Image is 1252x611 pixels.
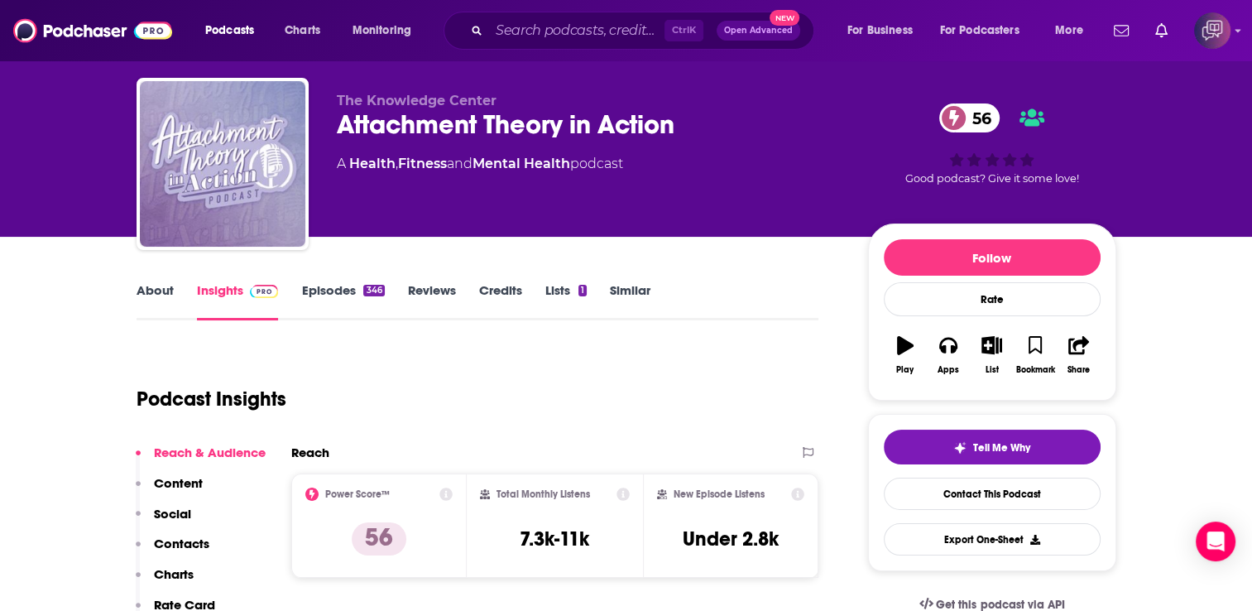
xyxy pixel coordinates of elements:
span: Podcasts [205,19,254,42]
button: Play [884,325,927,385]
div: Open Intercom Messenger [1196,522,1235,561]
span: and [447,156,472,171]
span: 56 [956,103,1000,132]
p: Charts [154,566,194,582]
button: List [970,325,1013,385]
button: Charts [136,566,194,597]
button: tell me why sparkleTell Me Why [884,430,1101,464]
span: Monitoring [353,19,411,42]
span: Open Advanced [724,26,793,35]
a: Contact This Podcast [884,478,1101,510]
a: 56 [939,103,1000,132]
div: Play [896,365,914,375]
div: List [986,365,999,375]
button: Content [136,475,203,506]
p: Contacts [154,536,209,551]
button: Bookmark [1014,325,1057,385]
a: Reviews [408,282,456,320]
div: Bookmark [1015,365,1054,375]
button: open menu [929,17,1043,44]
a: Fitness [398,156,447,171]
p: Social [154,506,191,522]
button: Show profile menu [1194,12,1230,49]
a: Show notifications dropdown [1107,17,1135,45]
h2: Total Monthly Listens [496,488,590,500]
p: Reach & Audience [154,445,266,460]
h1: Podcast Insights [137,387,286,411]
h2: Power Score™ [325,488,390,500]
a: Health [349,156,396,171]
span: For Podcasters [940,19,1019,42]
button: open menu [1043,17,1104,44]
h2: New Episode Listens [674,488,765,500]
img: User Profile [1194,12,1230,49]
a: Episodes346 [301,282,384,320]
div: 346 [363,285,384,296]
button: open menu [194,17,276,44]
div: 56Good podcast? Give it some love! [868,93,1116,195]
a: Charts [274,17,330,44]
img: tell me why sparkle [953,441,967,455]
button: Apps [927,325,970,385]
button: Reach & Audience [136,445,266,475]
span: More [1055,19,1083,42]
img: Attachment Theory in Action [140,81,305,247]
div: Apps [938,365,959,375]
img: Podchaser Pro [250,285,279,298]
span: The Knowledge Center [337,93,496,108]
span: Charts [285,19,320,42]
input: Search podcasts, credits, & more... [489,17,664,44]
a: Mental Health [472,156,570,171]
span: Ctrl K [664,20,703,41]
h3: 7.3k-11k [520,527,589,551]
div: 1 [578,285,587,296]
span: , [396,156,398,171]
h2: Reach [291,445,329,460]
span: Logged in as corioliscompany [1194,12,1230,49]
a: Credits [479,282,522,320]
button: Share [1057,325,1100,385]
button: Social [136,506,191,536]
p: 56 [352,522,406,556]
img: Podchaser - Follow, Share and Rate Podcasts [13,15,172,46]
p: Content [154,475,203,491]
div: Rate [884,282,1101,316]
h3: Under 2.8k [683,527,779,551]
div: Share [1067,365,1090,375]
button: open menu [836,17,933,44]
span: Good podcast? Give it some love! [905,172,1079,185]
button: Open AdvancedNew [717,21,800,41]
button: Export One-Sheet [884,523,1101,556]
button: Follow [884,239,1101,276]
div: Search podcasts, credits, & more... [459,12,830,50]
span: For Business [847,19,913,42]
a: About [137,282,174,320]
span: Tell Me Why [973,441,1030,455]
span: New [770,10,799,26]
a: InsightsPodchaser Pro [197,282,279,320]
a: Lists1 [545,282,587,320]
button: open menu [341,17,433,44]
button: Contacts [136,536,209,566]
div: A podcast [337,154,623,174]
a: Similar [610,282,650,320]
a: Show notifications dropdown [1149,17,1174,45]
